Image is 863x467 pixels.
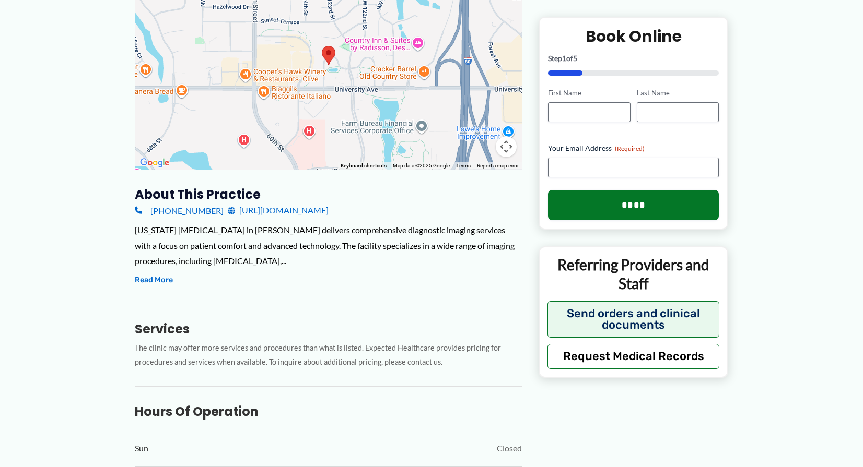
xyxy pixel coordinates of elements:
[496,136,517,157] button: Map camera controls
[562,54,566,63] span: 1
[547,343,719,368] button: Request Medical Records
[637,88,719,98] label: Last Name
[548,26,719,46] h2: Book Online
[135,222,522,269] div: [US_STATE] [MEDICAL_DATA] in [PERSON_NAME] delivers comprehensive diagnostic imaging services wit...
[477,163,519,169] a: Report a map error
[548,55,719,62] p: Step of
[137,156,172,170] a: Open this area in Google Maps (opens a new window)
[135,202,224,218] a: [PHONE_NUMBER]
[135,274,173,286] button: Read More
[228,202,329,218] a: [URL][DOMAIN_NAME]
[135,403,522,420] h3: Hours of Operation
[135,440,148,456] span: Sun
[497,440,522,456] span: Closed
[137,156,172,170] img: Google
[547,301,719,337] button: Send orders and clinical documents
[135,186,522,202] h3: About this practice
[548,88,630,98] label: First Name
[547,255,719,293] p: Referring Providers and Staff
[135,321,522,337] h3: Services
[456,163,471,169] a: Terms (opens in new tab)
[341,162,387,170] button: Keyboard shortcuts
[548,143,719,153] label: Your Email Address
[135,341,522,369] p: The clinic may offer more services and procedures than what is listed. Expected Healthcare provid...
[393,163,450,169] span: Map data ©2025 Google
[615,145,645,152] span: (Required)
[573,54,577,63] span: 5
